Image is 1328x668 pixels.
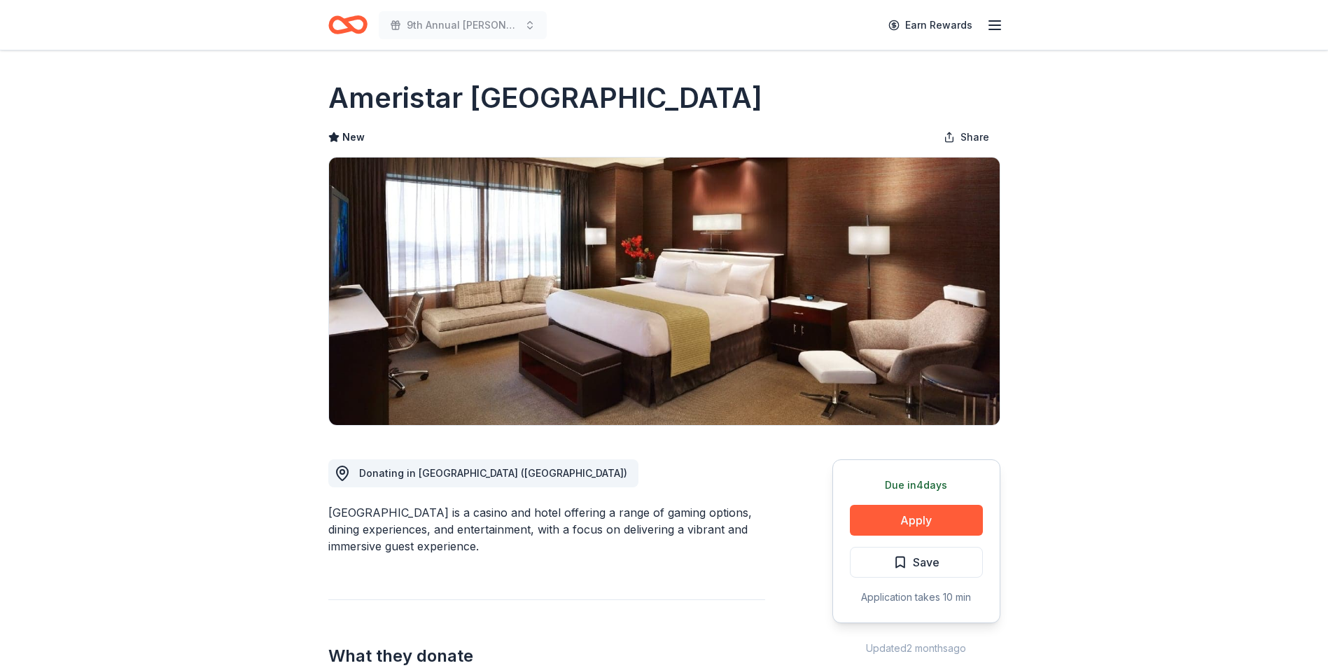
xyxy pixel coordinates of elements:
h1: Ameristar [GEOGRAPHIC_DATA] [328,78,762,118]
span: New [342,129,365,146]
button: Share [932,123,1000,151]
button: Save [850,547,983,578]
div: Updated 2 months ago [832,640,1000,657]
a: Home [328,8,368,41]
img: Image for Ameristar East Chicago [329,158,1000,425]
a: Earn Rewards [880,13,981,38]
button: 9th Annual [PERSON_NAME] Golf Tournament [379,11,547,39]
span: 9th Annual [PERSON_NAME] Golf Tournament [407,17,519,34]
span: Donating in [GEOGRAPHIC_DATA] ([GEOGRAPHIC_DATA]) [359,467,627,479]
span: Save [913,553,939,571]
div: Due in 4 days [850,477,983,494]
div: Application takes 10 min [850,589,983,606]
span: Share [960,129,989,146]
button: Apply [850,505,983,536]
h2: What they donate [328,645,765,667]
div: [GEOGRAPHIC_DATA] is a casino and hotel offering a range of gaming options, dining experiences, a... [328,504,765,555]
